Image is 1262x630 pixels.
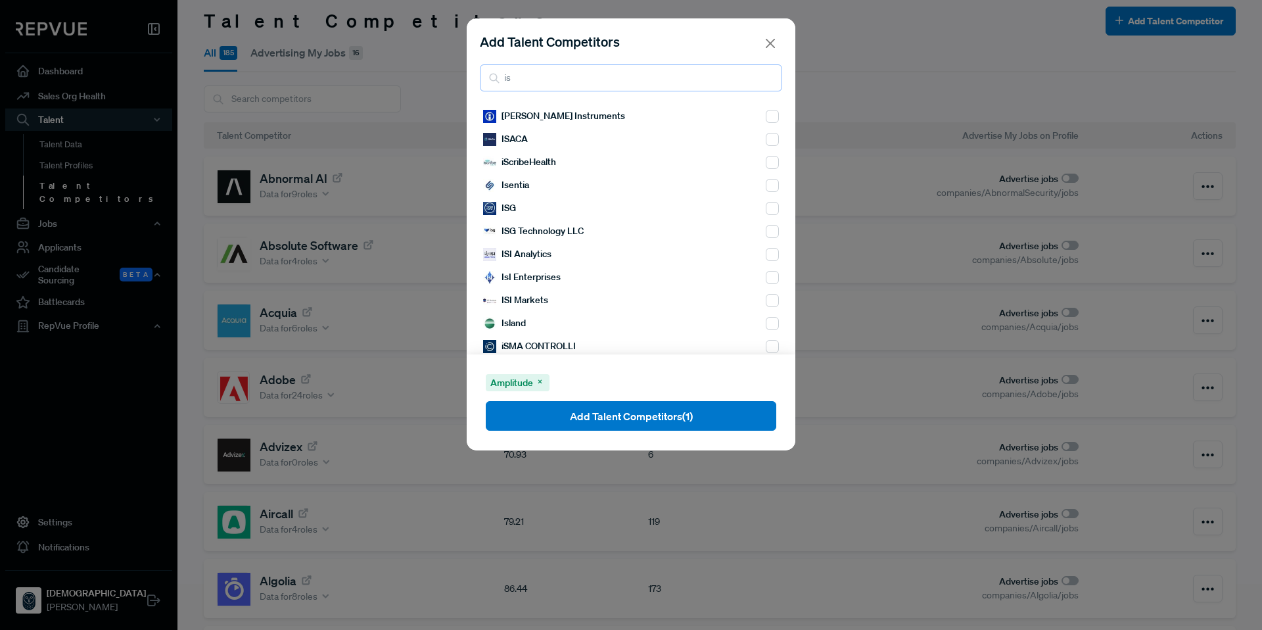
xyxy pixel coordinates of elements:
img: iScribeHealth's logo [483,156,496,169]
span: ISG Technology LLC [502,224,584,238]
img: ISACA's logo [483,133,496,146]
img: Isentia's logo [483,179,496,192]
img: ISI Markets's logo [483,294,496,307]
span: ISI Analytics [502,247,551,261]
span: ISI Markets [502,293,548,307]
img: ISI Analytics's logo [483,248,496,261]
span: Isentia [502,178,529,192]
span: ISG [502,201,516,215]
span: iScribeHealth [502,155,556,169]
button: Add Talent Competitors(1) [486,401,776,431]
img: Island's logo [483,317,496,330]
span: iSMA CONTROLLI [502,339,576,353]
img: ISG Technology LLC's logo [483,225,496,238]
div: Add Talent Competitors [480,32,620,51]
span: ISACA [502,132,528,146]
span: IsI Enterprises [502,270,561,284]
div: Amplitude [486,374,549,391]
img: IsI Enterprises's logo [483,271,496,284]
img: iSMA CONTROLLI's logo [483,340,496,353]
span: Island [502,316,526,330]
span: [PERSON_NAME] Instruments [502,109,625,123]
button: Close [761,34,780,53]
img: ISAAC Instruments's logo [483,110,496,123]
input: Search sales orgs [480,64,782,91]
img: ISG's logo [483,202,496,215]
